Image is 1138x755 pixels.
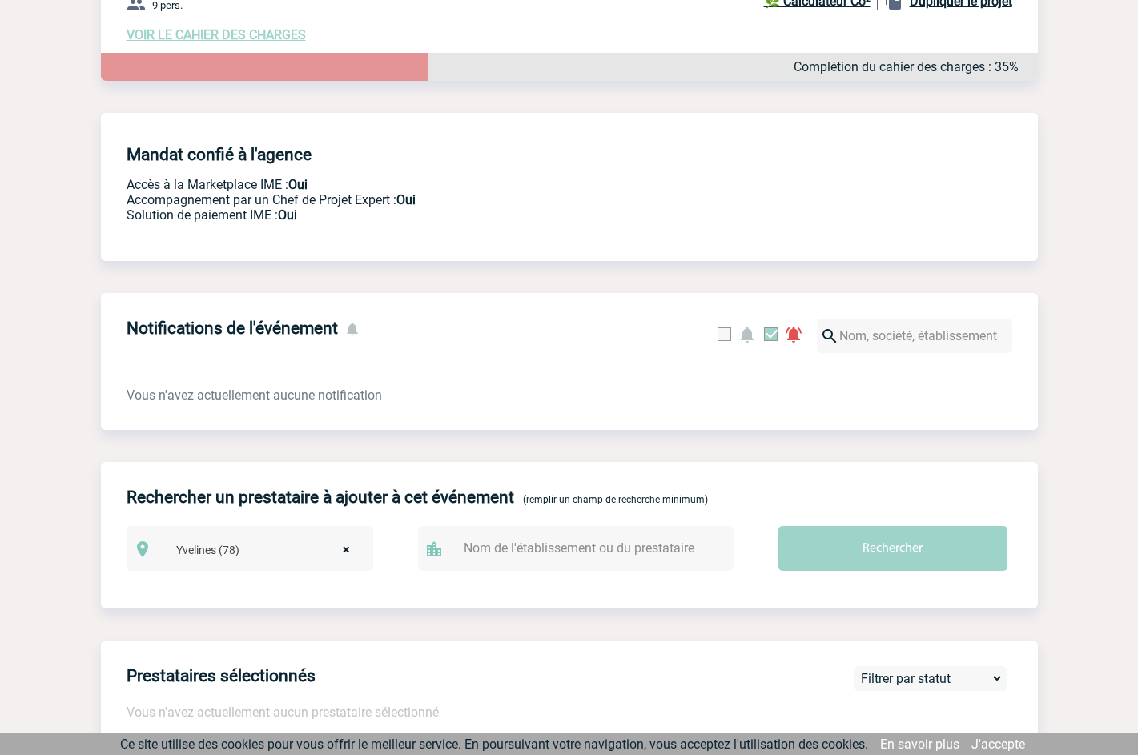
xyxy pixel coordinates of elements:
[127,27,306,42] a: VOIR LE CAHIER DES CHARGES
[127,319,338,338] h4: Notifications de l'événement
[523,494,708,505] span: (remplir un champ de recherche minimum)
[778,526,1007,571] input: Rechercher
[288,177,308,192] b: Oui
[127,145,312,164] h4: Mandat confié à l'agence
[880,737,959,752] a: En savoir plus
[127,207,791,223] p: Conformité aux process achat client, Prise en charge de la facturation, Mutualisation de plusieur...
[127,177,791,192] p: Accès à la Marketplace IME :
[170,539,366,561] span: Yvelines (78)
[278,207,297,223] b: Oui
[127,666,316,685] h4: Prestataires sélectionnés
[396,192,416,207] b: Oui
[127,192,791,207] p: Prestation payante
[120,737,868,752] span: Ce site utilise des cookies pour vous offrir le meilleur service. En poursuivant votre navigation...
[343,539,350,561] span: ×
[460,536,708,560] input: Nom de l'établissement ou du prestataire
[971,737,1025,752] a: J'accepte
[127,705,1038,720] p: Vous n'avez actuellement aucun prestataire sélectionné
[127,388,382,403] span: Vous n'avez actuellement aucune notification
[127,488,514,507] h4: Rechercher un prestataire à ajouter à cet événement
